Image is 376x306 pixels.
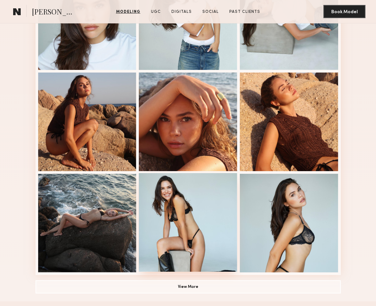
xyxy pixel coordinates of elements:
a: Book Model [323,9,365,14]
a: Social [200,9,221,15]
span: [PERSON_NAME] [32,7,78,18]
button: Book Model [323,5,365,18]
a: Past Clients [227,9,263,15]
a: Digitals [169,9,194,15]
a: UGC [148,9,163,15]
button: View More [36,280,341,293]
a: Modeling [113,9,143,15]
